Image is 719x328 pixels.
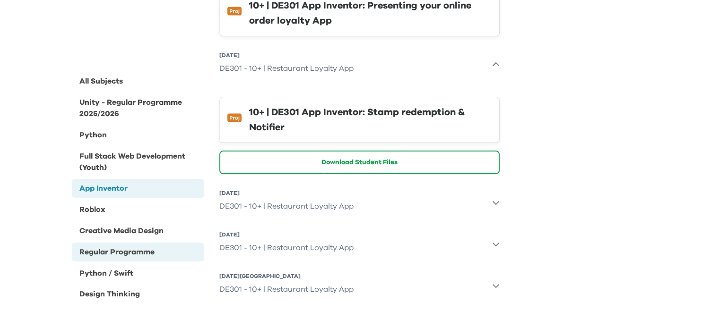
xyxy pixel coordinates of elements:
button: [DATE]DE301 - 10+ | Restaurant Loyalty App [219,48,500,82]
div: Creative Media Design [79,225,164,236]
div: App Inventor [79,183,128,194]
div: Python [79,129,107,141]
div: Python / Swift [79,268,133,279]
div: DE301 - 10+ | Restaurant Loyalty App [219,238,354,257]
button: [DATE][GEOGRAPHIC_DATA]DE301 - 10+ | Restaurant Loyalty App [219,269,500,303]
div: DE301 - 10+ | Restaurant Loyalty App [219,197,354,216]
div: [DATE] [219,231,354,238]
div: [DATE] [219,189,354,197]
div: Capstone [79,310,115,321]
div: Design Thinking [79,288,140,300]
div: All Subjects [79,76,123,87]
div: Regular Programme [79,246,155,258]
button: 10+ | DE301 App Inventor: Stamp redemption & Notifier [219,97,500,143]
div: Unity - Regular Programme 2025/2026 [79,97,201,119]
button: [DATE]DE301 - 10+ | Restaurant Loyalty App [219,227,500,261]
button: [DATE]DE301 - 10+ | Restaurant Loyalty App [219,185,500,219]
button: Download Student Files [219,151,500,174]
div: [DATE][GEOGRAPHIC_DATA] [219,272,354,280]
div: Download Student Files [228,157,491,168]
div: 10+ | DE301 App Inventor: Stamp redemption & Notifier [249,105,492,135]
div: [DATE] [219,51,354,59]
div: DE301 - 10+ | Restaurant Loyalty App [219,280,354,299]
div: Roblox [79,204,105,215]
div: DE301 - 10+ | Restaurant Loyalty App [219,59,354,78]
div: Full Stack Web Development (Youth) [79,151,201,173]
